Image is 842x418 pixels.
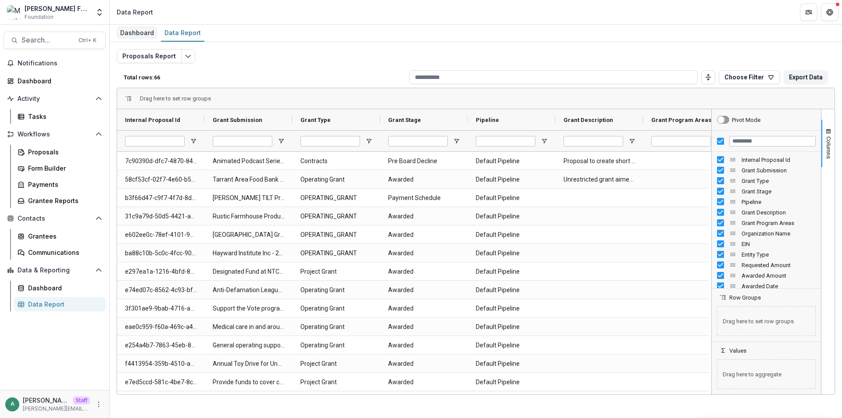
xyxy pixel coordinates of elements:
[4,263,106,277] button: Open Data & Reporting
[388,152,460,170] span: Pre Board Decline
[14,245,106,260] a: Communications
[453,138,460,145] button: Open Filter Menu
[388,117,421,123] span: Grant Stage
[712,175,821,186] div: Grant Type Column
[213,318,285,336] span: Medical care in and around [GEOGRAPHIC_DATA]-2022-30000
[125,207,197,225] span: 31c9a79d-50d5-4421-a89d-f0ec352fe0ca
[93,4,106,21] button: Open entity switcher
[213,136,272,146] input: Grant Submission Filter Input
[742,283,816,289] span: Awarded Date
[4,56,106,70] button: Notifications
[181,49,195,63] button: Edit selected report
[476,263,548,281] span: Default Pipeline
[25,13,54,21] span: Foundation
[300,226,372,244] span: OPERATING_GRANT
[124,74,406,81] p: Total rows: 66
[125,244,197,262] span: ba88c10b-5c0c-4fcc-9093-7959d342ace7
[476,373,548,391] span: Default Pipeline
[4,211,106,225] button: Open Contacts
[564,117,613,123] span: Grant Description
[300,117,331,123] span: Grant Type
[125,171,197,189] span: 58cf53cf-02f7-4e60-b58d-c696d1dd9845
[712,165,821,175] div: Grant Submission Column
[213,226,285,244] span: [GEOGRAPHIC_DATA] Greenhouse Electricity
[117,25,157,42] a: Dashboard
[300,263,372,281] span: Project Grant
[712,270,821,281] div: Awarded Amount Column
[213,373,285,391] span: Provide funds to cover cost of Tarrant Food Bank delivery of food each month, plus extra funds fo...
[23,396,69,405] p: [PERSON_NAME][EMAIL_ADDRESS][DOMAIN_NAME]
[28,180,99,189] div: Payments
[476,336,548,354] span: Default Pipeline
[300,318,372,336] span: Operating Grant
[476,300,548,318] span: Default Pipeline
[117,7,153,17] div: Data Report
[300,152,372,170] span: Contracts
[28,283,99,293] div: Dashboard
[742,230,816,237] span: Organization Name
[125,189,197,207] span: b3f66d47-c9f7-4f7d-8d01-009a0547199a
[213,207,285,225] span: Rustic Farmhouse Productions LTD - 2024 - Grant Proposal
[784,70,828,84] button: Export Data
[300,244,372,262] span: OPERATING_GRANT
[125,263,197,281] span: e297ea1a-1216-4bfd-88c9-0a7b430333a7
[213,355,285,373] span: Annual Toy Drive for Underprivilege Children
[476,117,499,123] span: Pipeline
[388,136,448,146] input: Grant Stage Filter Input
[388,244,460,262] span: Awarded
[742,220,816,226] span: Grant Program Areas
[190,138,197,145] button: Open Filter Menu
[742,241,816,247] span: EIN
[117,26,157,39] div: Dashboard
[14,161,106,175] a: Form Builder
[125,373,197,391] span: e7ed5ccd-581c-4be7-8c94-bc92bf305638
[712,186,821,196] div: Grant Stage Column
[125,117,180,123] span: Internal Proposal Id
[300,373,372,391] span: Project Grant
[18,60,102,67] span: Notifications
[388,281,460,299] span: Awarded
[93,399,104,410] button: More
[388,336,460,354] span: Awarded
[125,355,197,373] span: f4413954-359b-4510-ab11-3dbc5524a505
[742,167,816,174] span: Grant Submission
[300,136,360,146] input: Grant Type Filter Input
[712,281,821,291] div: Awarded Date Column
[125,300,197,318] span: 3f301ae9-9bab-4716-a879-480e01def817
[712,249,821,260] div: Entity Type Column
[125,336,197,354] span: e254a4b7-7863-45eb-88e5-4ee7e82882fe
[11,401,14,407] div: anveet@trytemelio.com
[388,318,460,336] span: Awarded
[125,281,197,299] span: e74ed07c-8562-4c93-bf90-e58edc9f3a6c
[161,26,204,39] div: Data Report
[476,318,548,336] span: Default Pipeline
[476,281,548,299] span: Default Pipeline
[712,196,821,207] div: Pipeline Column
[14,297,106,311] a: Data Report
[742,272,816,279] span: Awarded Amount
[564,136,623,146] input: Grant Description Filter Input
[729,136,816,146] input: Filter Columns Input
[300,281,372,299] span: Operating Grant
[742,199,816,205] span: Pipeline
[14,281,106,295] a: Dashboard
[628,138,635,145] button: Open Filter Menu
[388,207,460,225] span: Awarded
[18,95,92,103] span: Activity
[651,117,711,123] span: Grant Program Areas
[388,373,460,391] span: Awarded
[213,189,285,207] span: [PERSON_NAME] TILT Program -2023- Medical - 288383
[742,178,816,184] span: Grant Type
[388,226,460,244] span: Awarded
[825,136,832,159] span: Columns
[712,260,821,270] div: Requested Amount Column
[18,131,92,138] span: Workflows
[213,336,285,354] span: General operating support - [DATE] - 50000
[476,171,548,189] span: Default Pipeline
[23,405,90,413] p: [PERSON_NAME][EMAIL_ADDRESS][DOMAIN_NAME]
[821,4,838,21] button: Get Help
[14,177,106,192] a: Payments
[4,92,106,106] button: Open Activity
[28,232,99,241] div: Grantees
[388,355,460,373] span: Awarded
